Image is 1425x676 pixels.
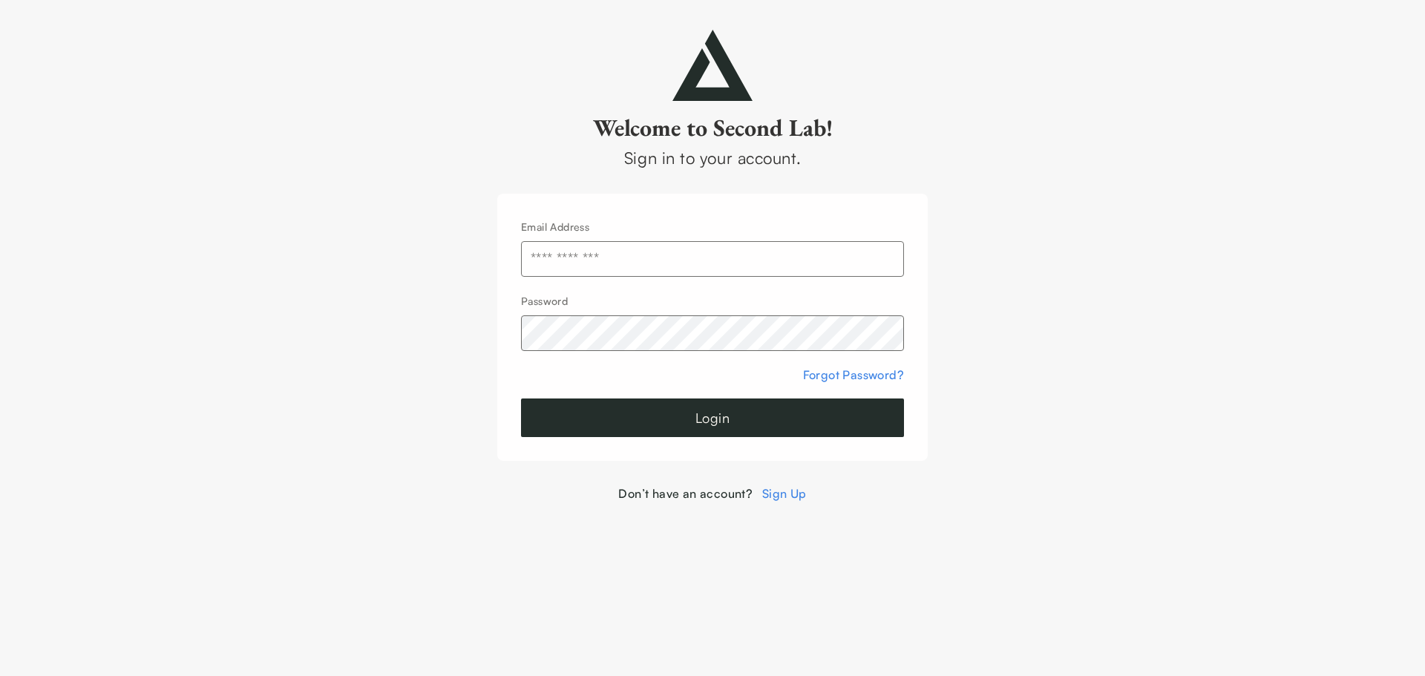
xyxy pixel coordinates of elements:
[803,367,904,382] a: Forgot Password?
[521,295,568,307] label: Password
[521,220,589,233] label: Email Address
[497,485,928,502] div: Don’t have an account?
[497,145,928,170] div: Sign in to your account.
[497,113,928,142] h2: Welcome to Second Lab!
[672,30,753,101] img: secondlab-logo
[762,486,807,501] a: Sign Up
[521,398,904,437] button: Login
